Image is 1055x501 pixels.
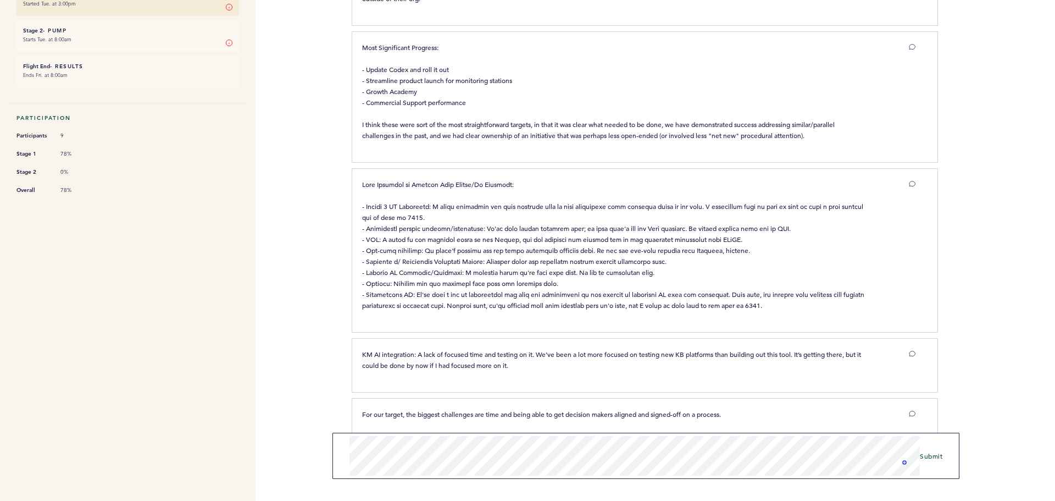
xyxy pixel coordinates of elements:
h6: - Pump [23,27,232,34]
span: Most Significant Progress: - Update Codex and roll it out - Streamline product launch for monitor... [362,43,836,140]
span: 78% [60,150,93,158]
time: Starts Tue. at 8:00am [23,36,71,43]
span: 78% [60,186,93,194]
span: Lore Ipsumdol si Ametcon Adip Elitse/Do Eiusmodt: - Incidi 3 UT Laboreetd: M aliqu enimadmin ven ... [362,180,866,310]
span: Overall [16,185,49,196]
span: KM AI integration: A lack of focused time and testing on it. We’ve been a lot more focused on tes... [362,350,863,370]
span: For our target, the biggest challenges are time and being able to get decision makers aligned and... [362,410,721,419]
time: Ends Fri. at 8:00am [23,71,68,79]
small: Stage 2 [23,27,43,34]
button: Submit [920,450,942,461]
textarea: To enrich screen reader interactions, please activate Accessibility in Grammarly extension settings [349,436,920,476]
h5: Participation [16,114,239,122]
span: Submit [920,452,942,460]
span: Stage 2 [16,167,49,178]
span: 9 [60,132,93,140]
small: Flight End [23,63,50,70]
h6: - Results [23,63,232,70]
span: Participants [16,130,49,141]
span: Stage 1 [16,148,49,159]
span: 0% [60,168,93,176]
